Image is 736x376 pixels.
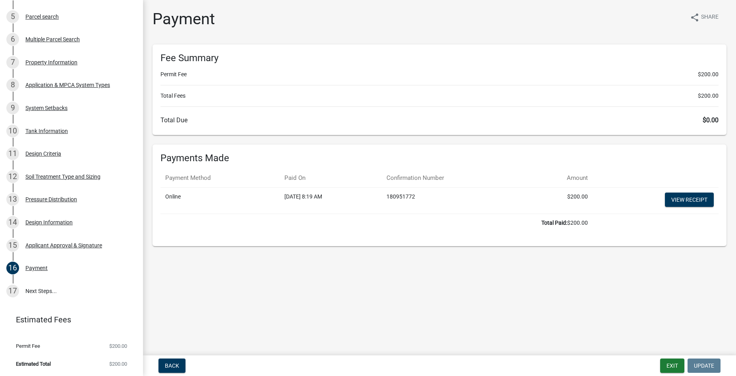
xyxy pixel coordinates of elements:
[690,13,699,22] i: share
[6,33,19,46] div: 6
[25,105,68,111] div: System Setbacks
[6,262,19,274] div: 16
[382,187,527,214] td: 180951772
[109,343,127,349] span: $200.00
[698,70,719,79] span: $200.00
[6,125,19,137] div: 10
[6,285,19,297] div: 17
[527,187,593,214] td: $200.00
[153,10,215,29] h1: Payment
[25,265,48,271] div: Payment
[6,10,19,23] div: 5
[25,151,61,156] div: Design Criteria
[160,152,719,164] h6: Payments Made
[698,92,719,100] span: $200.00
[160,169,280,187] th: Payment Method
[25,220,73,225] div: Design Information
[160,92,719,100] li: Total Fees
[25,60,77,65] div: Property Information
[660,359,684,373] button: Exit
[6,147,19,160] div: 11
[6,79,19,91] div: 8
[25,174,100,179] div: Soil Treatment Type and Sizing
[16,343,40,349] span: Permit Fee
[280,169,382,187] th: Paid On
[158,359,185,373] button: Back
[688,359,721,373] button: Update
[6,312,130,328] a: Estimated Fees
[684,10,725,25] button: shareShare
[16,361,51,366] span: Estimated Total
[6,170,19,183] div: 12
[6,102,19,114] div: 9
[541,220,567,226] b: Total Paid:
[6,239,19,252] div: 15
[25,14,59,19] div: Parcel search
[6,56,19,69] div: 7
[6,216,19,229] div: 14
[25,128,68,134] div: Tank Information
[25,197,77,202] div: Pressure Distribution
[25,82,110,88] div: Application & MPCA System Types
[703,116,719,124] span: $0.00
[694,363,714,369] span: Update
[701,13,719,22] span: Share
[25,243,102,248] div: Applicant Approval & Signature
[160,214,593,232] td: $200.00
[165,363,179,369] span: Back
[6,193,19,206] div: 13
[160,116,719,124] h6: Total Due
[527,169,593,187] th: Amount
[160,187,280,214] td: Online
[109,361,127,366] span: $200.00
[665,193,714,207] a: View receipt
[160,52,719,64] h6: Fee Summary
[382,169,527,187] th: Confirmation Number
[25,37,80,42] div: Multiple Parcel Search
[160,70,719,79] li: Permit Fee
[280,187,382,214] td: [DATE] 8:19 AM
